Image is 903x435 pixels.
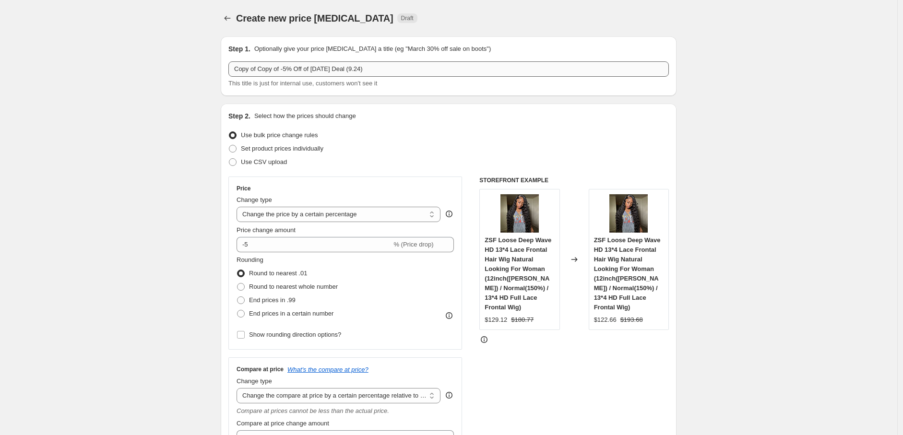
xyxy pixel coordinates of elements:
div: help [444,209,454,219]
span: Use bulk price change rules [241,131,318,139]
span: Compare at price change amount [237,420,329,427]
span: End prices in .99 [249,296,296,304]
button: What's the compare at price? [287,366,368,373]
img: image_9e06ad74-7a4d-427c-83a4-65559f280930_80x.jpg [500,194,539,233]
span: Change type [237,377,272,385]
span: Set product prices individually [241,145,323,152]
h6: STOREFRONT EXAMPLE [479,176,669,184]
h3: Compare at price [237,365,284,373]
p: Select how the prices should change [254,111,356,121]
span: Create new price [MEDICAL_DATA] [236,13,393,24]
span: Use CSV upload [241,158,287,165]
span: Draft [401,14,414,22]
input: -15 [237,237,392,252]
h2: Step 2. [228,111,250,121]
span: $180.77 [511,316,534,323]
h3: Price [237,185,250,192]
span: ZSF Loose Deep Wave HD 13*4 Lace Frontal Hair Wig Natural Looking For Woman (12inch([PERSON_NAME]... [594,236,661,311]
span: $122.66 [594,316,617,323]
span: End prices in a certain number [249,310,333,317]
input: 30% off holiday sale [228,61,669,77]
span: Round to nearest whole number [249,283,338,290]
p: Optionally give your price [MEDICAL_DATA] a title (eg "March 30% off sale on boots") [254,44,491,54]
img: image_9e06ad74-7a4d-427c-83a4-65559f280930_80x.jpg [609,194,648,233]
span: Price change amount [237,226,296,234]
span: Rounding [237,256,263,263]
span: ZSF Loose Deep Wave HD 13*4 Lace Frontal Hair Wig Natural Looking For Woman (12inch([PERSON_NAME]... [485,236,551,311]
span: Show rounding direction options? [249,331,341,338]
span: $129.12 [485,316,507,323]
span: Round to nearest .01 [249,270,307,277]
button: Price change jobs [221,12,234,25]
span: % (Price drop) [393,241,433,248]
i: Compare at prices cannot be less than the actual price. [237,407,389,414]
h2: Step 1. [228,44,250,54]
span: Change type [237,196,272,203]
span: This title is just for internal use, customers won't see it [228,80,377,87]
div: help [444,390,454,400]
span: $193.68 [620,316,643,323]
